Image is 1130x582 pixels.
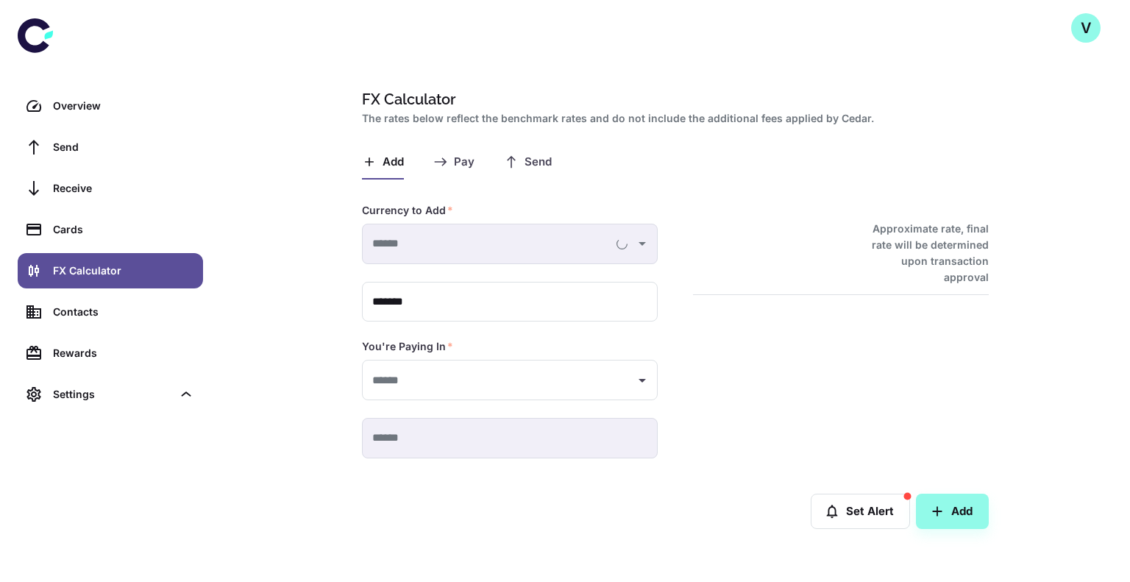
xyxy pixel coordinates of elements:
h2: The rates below reflect the benchmark rates and do not include the additional fees applied by Cedar. [362,110,983,127]
span: Send [525,155,552,169]
label: Currency to Add [362,203,453,218]
a: Receive [18,171,203,206]
div: Rewards [53,345,194,361]
button: V [1071,13,1101,43]
div: Settings [53,386,172,402]
div: Cards [53,221,194,238]
h1: FX Calculator [362,88,983,110]
a: Send [18,129,203,165]
div: Overview [53,98,194,114]
label: You're Paying In [362,339,453,354]
h6: Approximate rate, final rate will be determined upon transaction approval [856,221,989,285]
button: Add [916,494,989,529]
a: Contacts [18,294,203,330]
a: Cards [18,212,203,247]
a: Rewards [18,336,203,371]
button: Open [632,370,653,391]
a: FX Calculator [18,253,203,288]
span: Pay [454,155,475,169]
div: Settings [18,377,203,412]
div: Contacts [53,304,194,320]
a: Overview [18,88,203,124]
div: Send [53,139,194,155]
div: FX Calculator [53,263,194,279]
button: Set Alert [811,494,910,529]
div: Receive [53,180,194,196]
span: Add [383,155,404,169]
